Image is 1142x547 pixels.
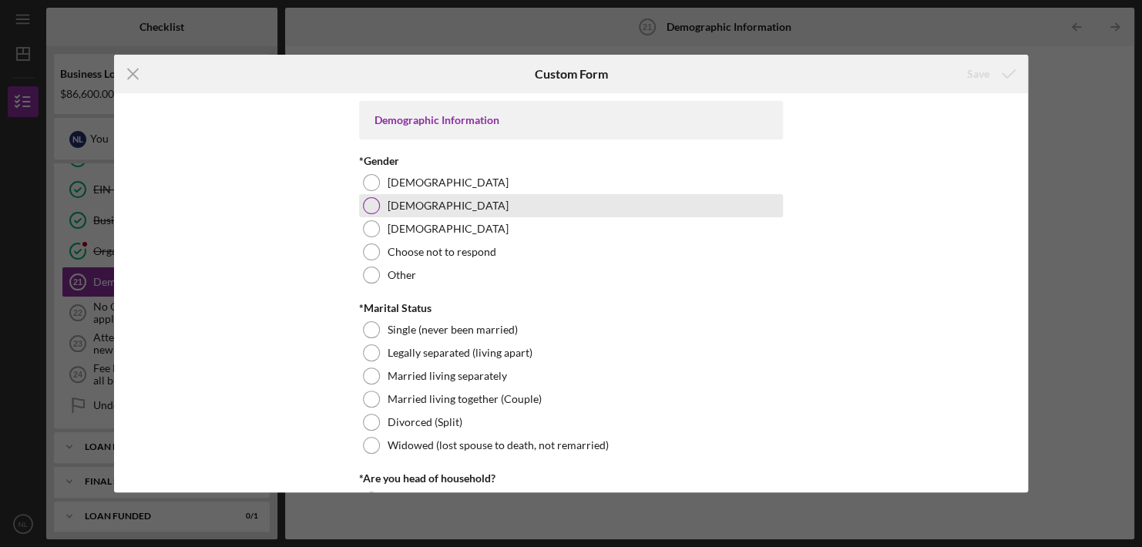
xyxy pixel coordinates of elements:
[967,59,989,89] div: Save
[388,246,496,258] label: Choose not to respond
[388,324,518,336] label: Single (never been married)
[388,223,509,235] label: [DEMOGRAPHIC_DATA]
[388,347,532,359] label: Legally separated (living apart)
[535,67,608,81] h6: Custom Form
[388,393,542,405] label: Married living together (Couple)
[388,416,462,428] label: Divorced (Split)
[375,114,767,126] div: Demographic Information
[388,176,509,189] label: [DEMOGRAPHIC_DATA]
[359,302,783,314] div: *Marital Status
[952,59,1028,89] button: Save
[359,472,783,485] div: *Are you head of household?
[388,370,507,382] label: Married living separately
[359,155,783,167] div: *Gender
[388,439,609,451] label: Widowed (lost spouse to death, not remarried)
[388,200,509,212] label: [DEMOGRAPHIC_DATA]
[388,269,416,281] label: Other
